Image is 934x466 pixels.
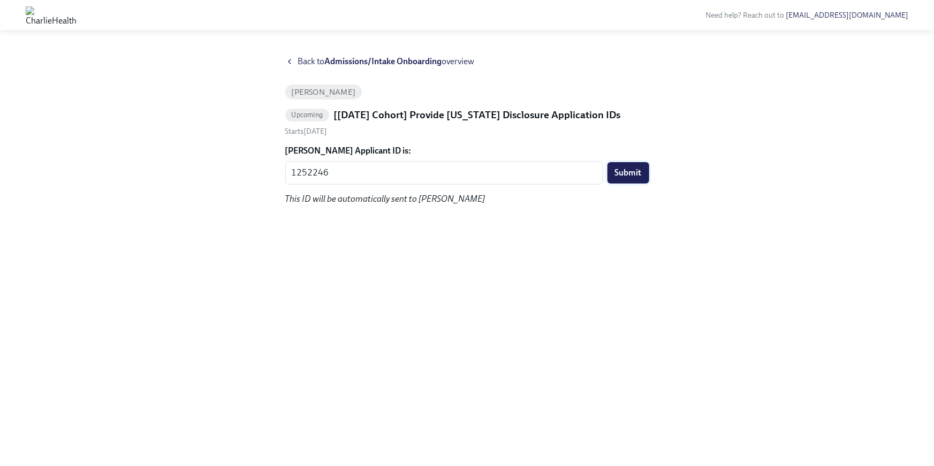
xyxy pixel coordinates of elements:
a: [EMAIL_ADDRESS][DOMAIN_NAME] [786,11,908,20]
span: Upcoming [285,111,330,119]
span: Wednesday, September 24th 2025, 10:00 am [285,127,328,136]
strong: Admissions/Intake Onboarding [325,56,442,66]
em: This ID will be automatically sent to [PERSON_NAME] [285,194,486,204]
label: [PERSON_NAME] Applicant ID is: [285,145,649,157]
button: Submit [608,162,649,184]
h5: [[DATE] Cohort] Provide [US_STATE] Disclosure Application IDs [333,108,620,122]
span: Need help? Reach out to [705,11,908,20]
span: Back to overview [298,56,475,67]
img: CharlieHealth [26,6,77,24]
textarea: 1252246 [292,166,597,179]
a: Back toAdmissions/Intake Onboardingoverview [285,56,649,67]
span: Submit [615,167,642,178]
span: [PERSON_NAME] [285,88,362,96]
